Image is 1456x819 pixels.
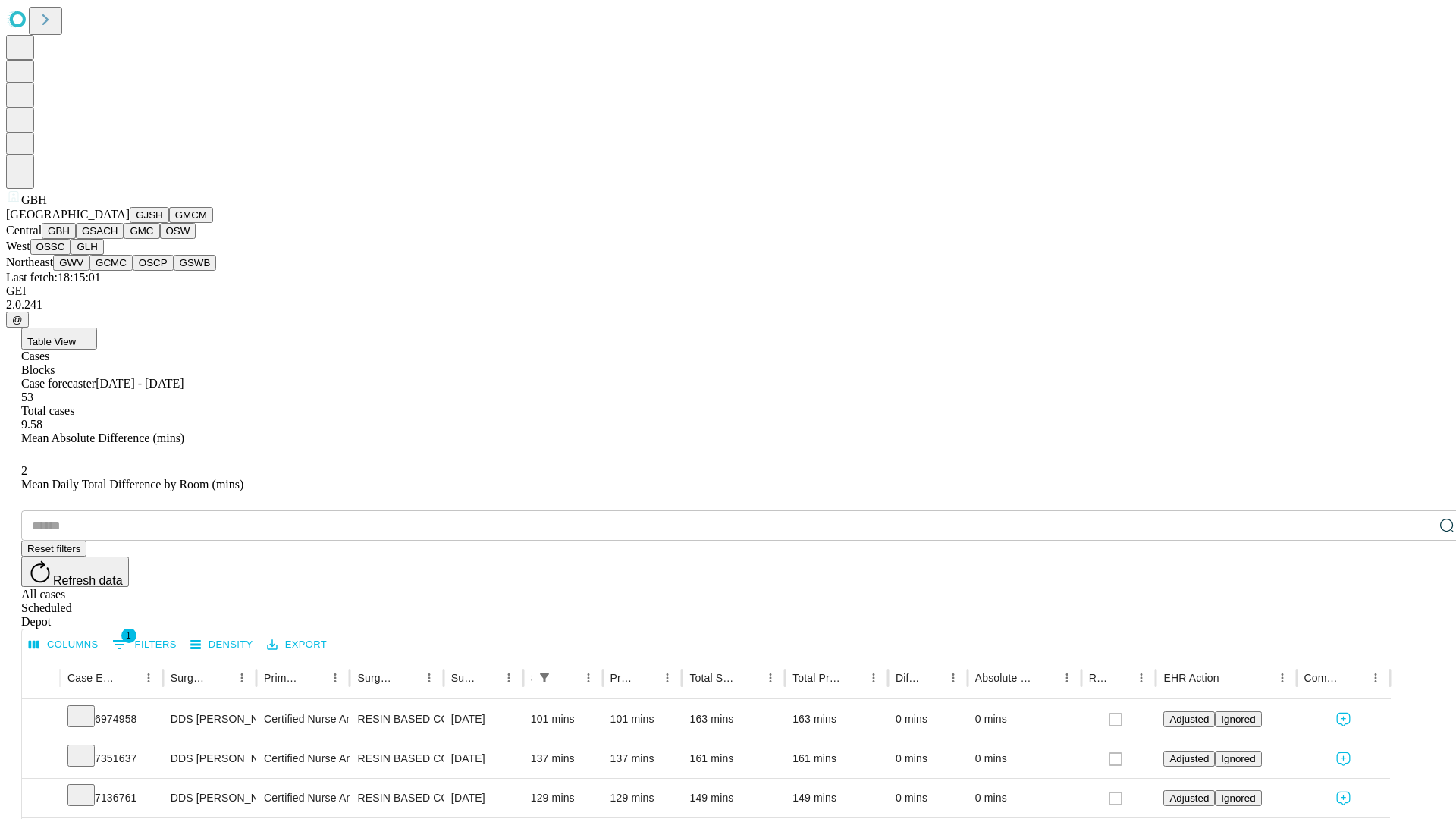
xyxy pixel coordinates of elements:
button: GSWB [174,255,217,271]
span: 53 [21,391,33,403]
button: Adjusted [1163,790,1215,806]
div: 0 mins [896,779,960,817]
button: Sort [921,667,943,689]
button: Sort [739,667,760,689]
div: 101 mins [610,700,675,739]
button: Menu [138,667,159,689]
button: OSSC [30,239,71,255]
span: 9.58 [21,418,42,431]
div: [DATE] [451,779,516,817]
div: Absolute Difference [975,672,1034,684]
button: GMC [124,223,159,239]
button: GMCM [169,207,213,223]
div: 0 mins [975,779,1074,817]
button: GBH [42,223,76,239]
span: @ [12,314,23,325]
div: Case Epic Id [67,672,115,684]
button: Show filters [108,632,180,657]
div: 2.0.241 [6,298,1450,312]
div: 163 mins [792,700,880,739]
div: DDS [PERSON_NAME] K Dds [171,739,249,778]
div: 137 mins [610,739,675,778]
button: Sort [635,667,657,689]
span: Ignored [1221,753,1255,764]
button: Menu [231,667,253,689]
button: Menu [325,667,346,689]
span: Reset filters [27,543,80,554]
div: 101 mins [531,700,595,739]
div: 129 mins [531,779,595,817]
button: Sort [117,667,138,689]
div: Certified Nurse Anesthetist [264,779,342,817]
button: Sort [1035,667,1056,689]
button: Menu [1272,667,1293,689]
div: Total Scheduled Duration [689,672,737,684]
div: Surgery Date [451,672,475,684]
button: GWV [53,255,89,271]
button: OSW [160,223,196,239]
button: Adjusted [1163,711,1215,727]
button: Table View [21,328,97,350]
button: Menu [419,667,440,689]
button: Ignored [1215,751,1261,767]
button: Sort [1344,667,1365,689]
button: Sort [397,667,419,689]
div: 0 mins [975,739,1074,778]
span: Ignored [1221,792,1255,804]
button: Sort [210,667,231,689]
div: 6974958 [67,700,155,739]
button: Density [187,633,257,657]
button: OSCP [133,255,174,271]
button: Sort [557,667,578,689]
button: @ [6,312,29,328]
div: RESIN BASED COMPOSITE 2 SURFACES, POSTERIOR [357,779,435,817]
button: GCMC [89,255,133,271]
div: DDS [PERSON_NAME] K Dds [171,700,249,739]
span: Adjusted [1169,753,1209,764]
button: GSACH [76,223,124,239]
span: West [6,240,30,253]
div: [DATE] [451,700,516,739]
button: GJSH [130,207,169,223]
div: RESIN BASED COMPOSITE 1 SURFACE, POSTERIOR [357,700,435,739]
div: Predicted In Room Duration [610,672,635,684]
div: 137 mins [531,739,595,778]
div: Primary Service [264,672,302,684]
button: Menu [1131,667,1152,689]
span: [DATE] - [DATE] [96,377,184,390]
button: Menu [578,667,599,689]
span: Northeast [6,256,53,268]
button: Ignored [1215,790,1261,806]
span: 2 [21,464,27,477]
span: [GEOGRAPHIC_DATA] [6,208,130,221]
div: 0 mins [975,700,1074,739]
button: Expand [30,707,52,733]
button: GLH [71,239,103,255]
span: Case forecaster [21,377,96,390]
button: Sort [1109,667,1131,689]
span: Adjusted [1169,792,1209,804]
button: Menu [1056,667,1078,689]
span: Mean Absolute Difference (mins) [21,431,184,444]
button: Reset filters [21,541,86,557]
span: Ignored [1221,714,1255,725]
div: 1 active filter [534,667,555,689]
div: 161 mins [792,739,880,778]
button: Menu [943,667,964,689]
button: Menu [1365,667,1386,689]
div: 7351637 [67,739,155,778]
button: Expand [30,786,52,812]
div: 0 mins [896,739,960,778]
div: Total Predicted Duration [792,672,840,684]
div: Surgery Name [357,672,395,684]
button: Sort [303,667,325,689]
span: Adjusted [1169,714,1209,725]
div: 129 mins [610,779,675,817]
div: Difference [896,672,920,684]
span: Total cases [21,404,74,417]
span: Table View [27,336,76,347]
div: RESIN BASED COMPOSITE 3 SURFACES, POSTERIOR [357,739,435,778]
button: Menu [498,667,519,689]
span: GBH [21,193,47,206]
button: Sort [842,667,863,689]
